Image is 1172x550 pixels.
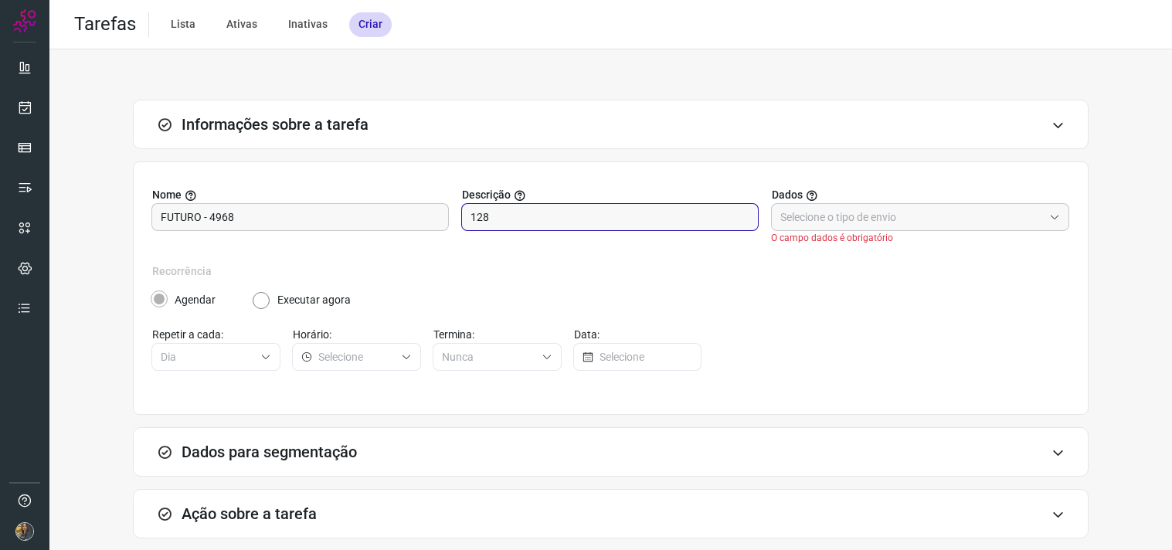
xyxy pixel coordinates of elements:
[442,344,535,370] input: Selecione
[161,12,205,37] div: Lista
[433,327,562,343] label: Termina:
[152,187,182,203] span: Nome
[771,231,1069,245] span: O campo dados é obrigatório
[182,115,369,134] h3: Informações sobre a tarefa
[279,12,337,37] div: Inativas
[74,13,136,36] h2: Tarefas
[277,292,351,308] label: Executar agora
[349,12,392,37] div: Criar
[161,344,254,370] input: Selecione
[293,327,421,343] label: Horário:
[600,344,692,370] input: Selecione
[152,263,1069,280] label: Recorrência
[574,327,702,343] label: Data:
[13,9,36,32] img: Logo
[161,204,440,230] input: Digite o nome para a sua tarefa.
[175,292,216,308] label: Agendar
[152,327,280,343] label: Repetir a cada:
[462,187,511,203] span: Descrição
[217,12,267,37] div: Ativas
[318,344,395,370] input: Selecione
[182,443,357,461] h3: Dados para segmentação
[15,522,34,541] img: 7a73bbd33957484e769acd1c40d0590e.JPG
[780,204,1043,230] input: Selecione o tipo de envio
[470,204,749,230] input: Forneça uma breve descrição da sua tarefa.
[182,504,317,523] h3: Ação sobre a tarefa
[772,187,803,203] span: Dados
